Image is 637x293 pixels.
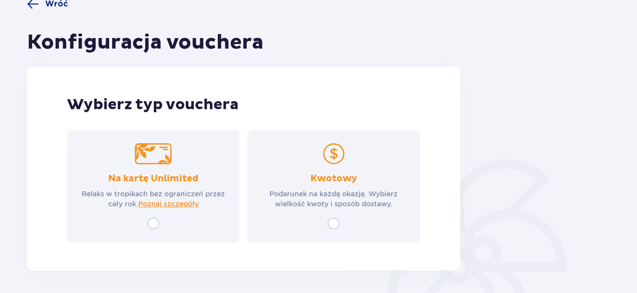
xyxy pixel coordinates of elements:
[310,173,357,185] p: Kwotowy
[256,189,411,209] p: Podarunek na każdą okazję. Wybierz wielkość kwoty i sposób dostawy.
[67,95,420,114] p: Wybierz typ vouchera
[27,30,263,55] h1: Konfiguracja vouchera
[76,189,230,209] p: Relaks w tropikach bez ograniczeń przez cały rok.
[138,199,199,209] a: Poznaj szczegóły
[108,173,198,185] p: Na kartę Unlimited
